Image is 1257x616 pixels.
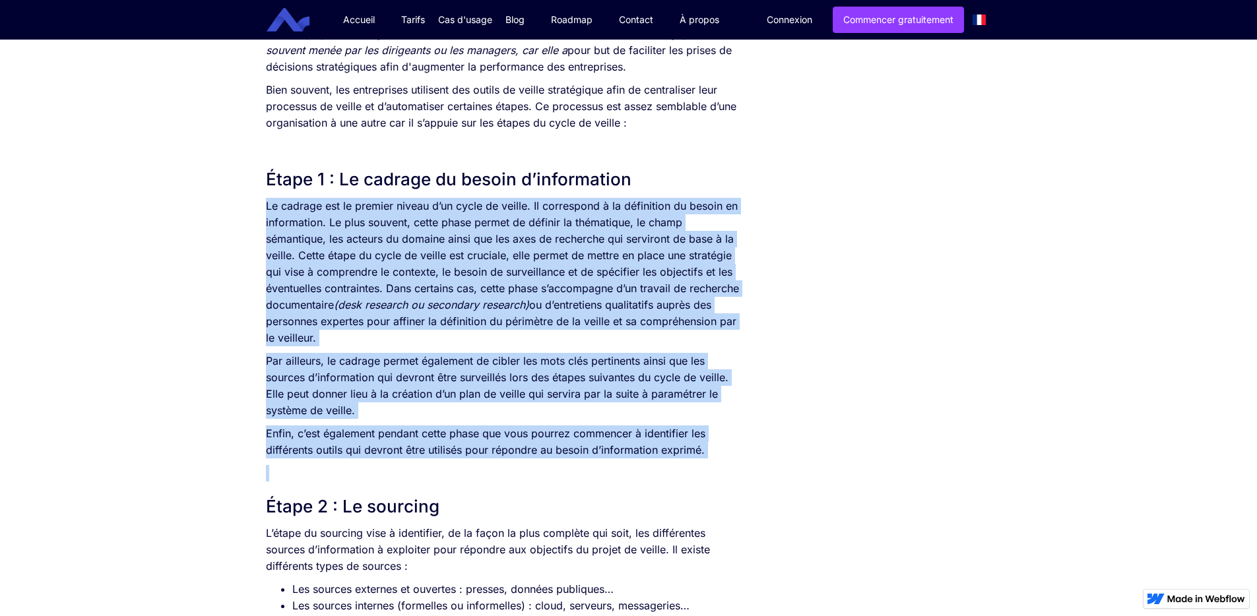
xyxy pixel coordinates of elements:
img: Made in Webflow [1167,595,1245,603]
p: ‍ [266,465,746,481]
a: Commencer gratuitement [833,7,964,33]
p: pour but de faciliter les prises de décisions stratégiques afin d'augmenter la performance des en... [266,26,746,75]
p: Le cadrage est le premier niveau d’un cycle de veille. Il correspond à la définition du besoin en... [266,198,746,346]
p: L’étape du sourcing vise à identifier, de la façon la plus complète qui soit, les différentes sou... [266,525,746,574]
p: Bien souvent, les entreprises utilisent des outils de veille stratégique afin de centraliser leur... [266,82,746,131]
div: Cas d'usage [438,13,492,26]
h2: Étape 1 : Le cadrage du besoin d’information [266,168,746,191]
p: Par ailleurs, le cadrage permet également de cibler les mots clés pertinents ainsi que les source... [266,353,746,419]
li: Les sources internes (formelles ou informelles) : cloud, serveurs, messageries… [292,598,746,614]
em: Dans la plupart des organisations, la veille constitue une activité hautement stratégique. Elle e... [266,27,740,57]
li: Les sources externes et ouvertes : presses, données publiques… [292,581,746,598]
h2: Étape 2 : Le sourcing [266,495,746,518]
p: ‍ [266,138,746,154]
a: Connexion [757,7,822,32]
p: Enfin, c’est également pendant cette phase que vous pourrez commencer à identifier les différents... [266,425,746,458]
a: home [276,8,319,32]
em: (desk research ou secondary research) [334,298,529,311]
